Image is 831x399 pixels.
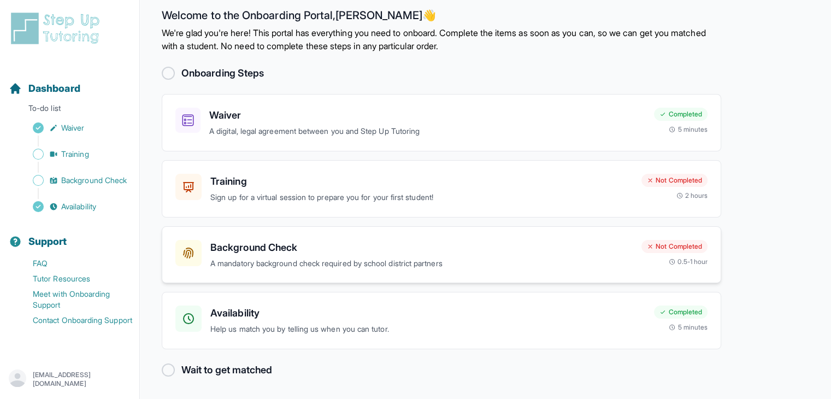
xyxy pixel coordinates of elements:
[676,191,708,200] div: 2 hours
[669,323,708,332] div: 5 minutes
[641,174,708,187] div: Not Completed
[209,108,645,123] h3: Waiver
[210,257,633,270] p: A mandatory background check required by school district partners
[181,362,272,378] h2: Wait to get matched
[162,226,721,284] a: Background CheckA mandatory background check required by school district partnersNot Completed0.5...
[61,122,84,133] span: Waiver
[210,323,645,336] p: Help us match you by telling us when you can tutor.
[28,81,80,96] span: Dashboard
[162,94,721,151] a: WaiverA digital, legal agreement between you and Step Up TutoringCompleted5 minutes
[9,120,139,136] a: Waiver
[9,369,131,389] button: [EMAIL_ADDRESS][DOMAIN_NAME]
[4,63,135,101] button: Dashboard
[61,201,96,212] span: Availability
[9,81,80,96] a: Dashboard
[9,173,139,188] a: Background Check
[9,286,139,313] a: Meet with Onboarding Support
[641,240,708,253] div: Not Completed
[181,66,264,81] h2: Onboarding Steps
[162,160,721,218] a: TrainingSign up for a virtual session to prepare you for your first student!Not Completed2 hours
[9,256,139,271] a: FAQ
[654,306,708,319] div: Completed
[9,313,139,328] a: Contact Onboarding Support
[669,257,708,266] div: 0.5-1 hour
[33,371,131,388] p: [EMAIL_ADDRESS][DOMAIN_NAME]
[210,174,633,189] h3: Training
[669,125,708,134] div: 5 minutes
[61,149,89,160] span: Training
[210,306,645,321] h3: Availability
[9,146,139,162] a: Training
[9,199,139,214] a: Availability
[61,175,127,186] span: Background Check
[162,292,721,349] a: AvailabilityHelp us match you by telling us when you can tutor.Completed5 minutes
[210,191,633,204] p: Sign up for a virtual session to prepare you for your first student!
[9,11,106,46] img: logo
[654,108,708,121] div: Completed
[209,125,645,138] p: A digital, legal agreement between you and Step Up Tutoring
[4,216,135,254] button: Support
[162,9,721,26] h2: Welcome to the Onboarding Portal, [PERSON_NAME] 👋
[210,240,633,255] h3: Background Check
[9,271,139,286] a: Tutor Resources
[4,103,135,118] p: To-do list
[162,26,721,52] p: We're glad you're here! This portal has everything you need to onboard. Complete the items as soo...
[28,234,67,249] span: Support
